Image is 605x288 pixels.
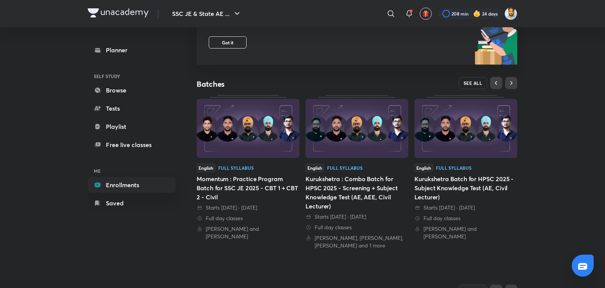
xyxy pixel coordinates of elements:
[459,77,487,89] button: SEE ALL
[88,137,175,152] a: Free live classes
[197,164,215,172] span: English
[473,10,481,17] img: streak
[197,174,299,202] div: Momentum : Practice Program Batch for SSC JE 2025 - CBT 1 + CBT 2 - Civil
[464,80,482,86] span: SEE ALL
[436,166,472,170] div: Full Syllabus
[88,164,175,177] h6: ME
[88,119,175,134] a: Playlist
[88,70,175,83] h6: SELF STUDY
[422,10,429,17] img: avatar
[197,99,299,158] img: Thumbnail
[218,166,254,170] div: Full Syllabus
[414,225,517,240] div: Shailesh Vaidya and Paran Raj Bhatia
[414,204,517,211] div: Starts in 7 days · 10 Sept 2025
[88,8,149,19] a: Company Logo
[306,99,408,158] img: Thumbnail
[88,8,149,17] img: Company Logo
[88,177,175,193] a: Enrollments
[222,39,233,45] span: Got it
[88,196,175,211] a: Saved
[306,213,408,221] div: Starts in 7 days · 10 Sept 2025
[327,166,363,170] div: Full Syllabus
[88,83,175,98] a: Browse
[197,204,299,211] div: Starts in 2 days · 5 Sept 2025
[197,214,299,222] div: Full day classes
[306,224,408,231] div: Full day classes
[306,174,408,211] div: Kurukshetra : Combo Batch for HPSC 2025 - Screening + Subject Knowledge Test (AE, AEE, Civil Lect...
[414,99,517,158] img: Thumbnail
[414,214,517,222] div: Full day classes
[504,7,517,20] img: Kunal Pradeep
[414,164,433,172] span: English
[306,95,408,249] a: ThumbnailEnglishFull SyllabusKurukshetra : Combo Batch for HPSC 2025 - Screening + Subject Knowle...
[420,8,432,20] button: avatar
[306,234,408,249] div: Shailesh Vaidya, Pramod Kumar, Paran Raj Bhatia and 1 more
[88,101,175,116] a: Tests
[197,225,299,240] div: Pramod Kumar and Praveen Kumar
[88,42,175,58] a: Planner
[197,95,299,240] a: ThumbnailEnglishFull SyllabusMomentum : Practice Program Batch for SSC JE 2025 - CBT 1 + CBT 2 - ...
[306,164,324,172] span: English
[414,174,517,202] div: Kurukshetra Batch for HPSC 2025 - Subject Knowledge Test (AE, Civil Lecturer)
[168,6,246,21] button: SSC JE & State AE ...
[414,95,517,240] a: ThumbnailEnglishFull SyllabusKurukshetra Batch for HPSC 2025 - Subject Knowledge Test (AE, Civil ...
[209,36,247,49] button: Got it
[197,79,357,89] h4: Batches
